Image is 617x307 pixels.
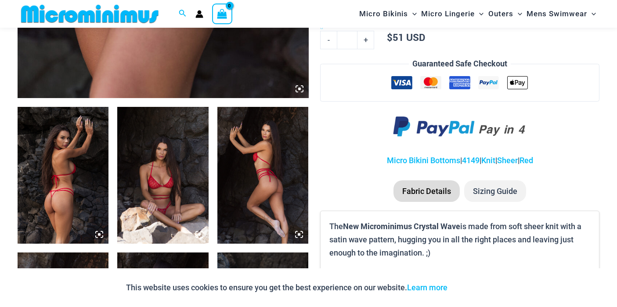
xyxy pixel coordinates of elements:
[217,107,308,244] img: Crystal Waves 327 Halter Top 4149 Thong
[356,1,599,26] nav: Site Navigation
[454,277,491,298] button: Accept
[337,31,357,49] input: Product quantity
[409,57,511,70] legend: Guaranteed Safe Checkout
[320,154,599,167] p: | | | |
[475,3,483,25] span: Menu Toggle
[18,4,162,24] img: MM SHOP LOGO FLAT
[18,107,108,244] img: Crystal Waves 305 Tri Top 4149 Thong
[117,107,208,244] img: Crystal Waves 327 Halter Top 4149 Thong
[497,156,518,165] a: Sheer
[179,8,187,19] a: Search icon link
[488,3,513,25] span: Outers
[393,180,460,202] li: Fabric Details
[587,3,596,25] span: Menu Toggle
[212,4,232,24] a: View Shopping Cart, empty
[462,156,480,165] a: 4149
[329,220,590,259] p: The is made from soft sheer knit with a satin wave pattern, hugging you in all the right places a...
[357,31,374,49] a: +
[359,3,408,25] span: Micro Bikinis
[527,3,587,25] span: Mens Swimwear
[126,281,447,294] p: This website uses cookies to ensure you get the best experience on our website.
[408,3,417,25] span: Menu Toggle
[343,221,460,231] b: New Microminimus Crystal Wave
[524,3,598,25] a: Mens SwimwearMenu ToggleMenu Toggle
[421,3,475,25] span: Micro Lingerie
[387,156,460,165] a: Micro Bikini Bottoms
[195,10,203,18] a: Account icon link
[357,3,419,25] a: Micro BikinisMenu ToggleMenu Toggle
[407,283,447,292] a: Learn more
[481,156,495,165] a: Knit
[486,3,524,25] a: OutersMenu ToggleMenu Toggle
[387,31,425,44] bdi: 51 USD
[387,31,393,44] span: $
[513,3,522,25] span: Menu Toggle
[419,3,486,25] a: Micro LingerieMenu ToggleMenu Toggle
[320,31,337,49] a: -
[464,180,526,202] li: Sizing Guide
[520,156,533,165] a: Red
